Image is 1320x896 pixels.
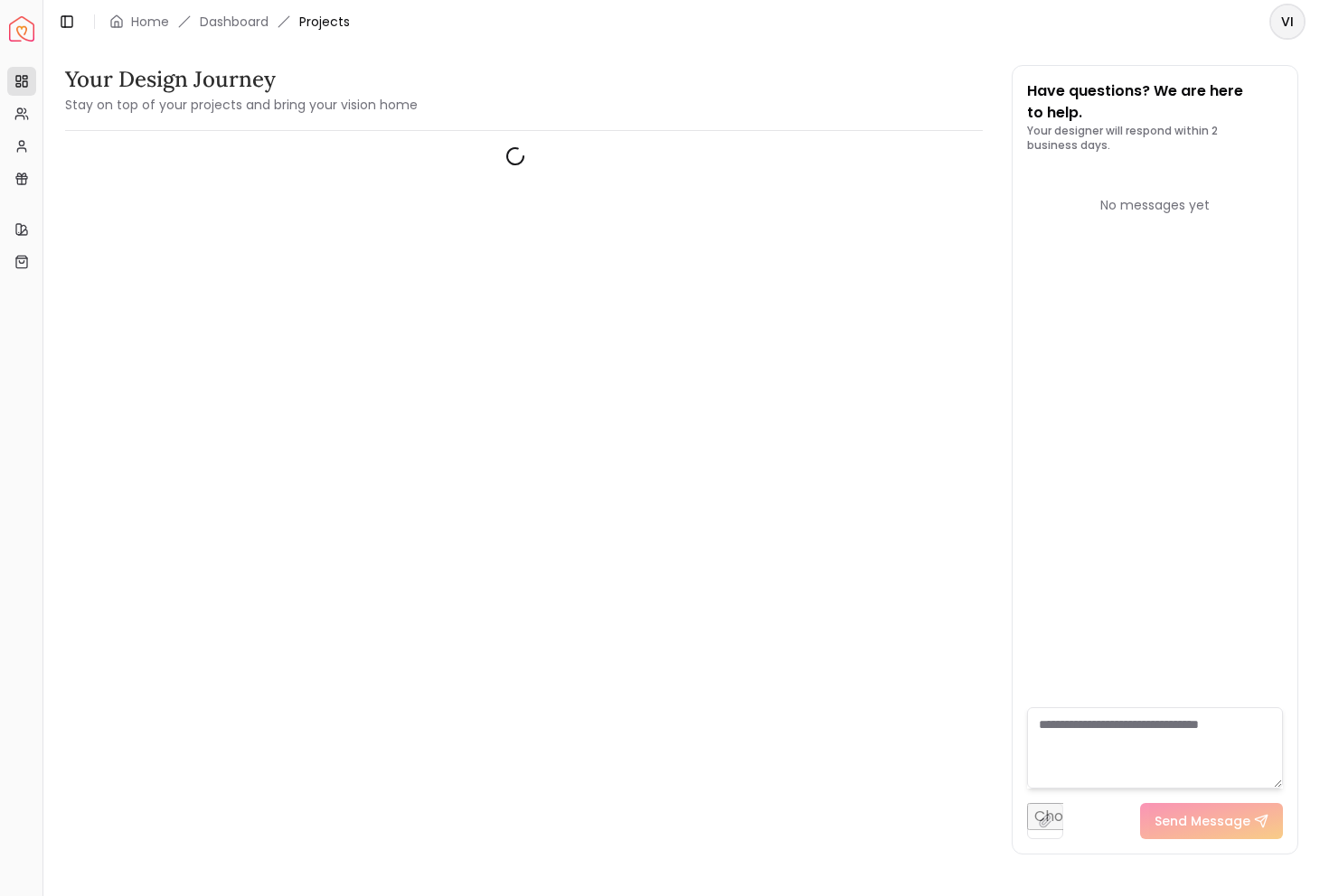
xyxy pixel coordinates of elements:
a: Home [131,13,169,31]
div: No messages yet [1027,196,1283,214]
p: Have questions? We are here to help. [1027,80,1283,124]
button: VI [1269,4,1306,40]
a: Spacejoy [9,16,34,42]
a: Dashboard [200,13,269,31]
p: Your designer will respond within 2 business days. [1027,124,1283,153]
img: Spacejoy Logo [9,16,34,42]
nav: breadcrumb [109,13,350,31]
span: Projects [299,13,350,31]
span: VI [1271,5,1304,38]
small: Stay on top of your projects and bring your vision home [65,96,418,114]
h3: Your Design Journey [65,65,418,94]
